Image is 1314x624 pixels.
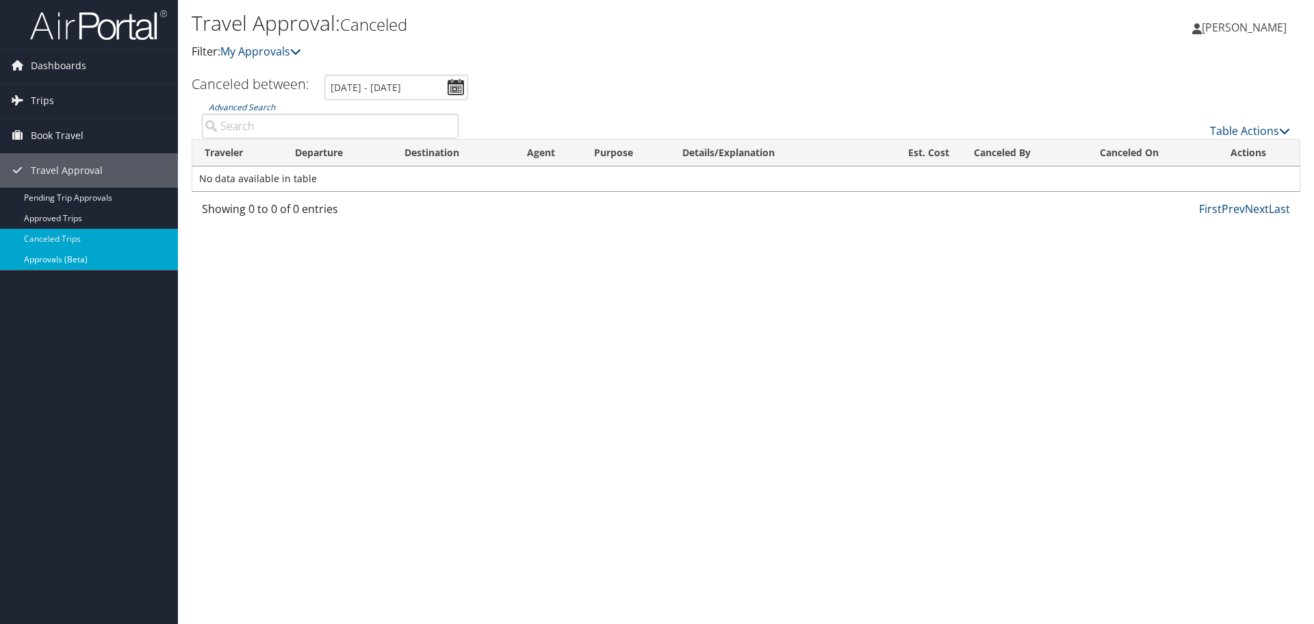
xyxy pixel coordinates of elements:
[220,44,301,59] a: My Approvals
[582,140,670,166] th: Purpose
[283,140,392,166] th: Departure: activate to sort column ascending
[192,75,309,93] h3: Canceled between:
[192,140,283,166] th: Traveler: activate to sort column ascending
[202,201,459,224] div: Showing 0 to 0 of 0 entries
[1192,7,1300,48] a: [PERSON_NAME]
[392,140,515,166] th: Destination: activate to sort column ascending
[1245,201,1269,216] a: Next
[324,75,468,100] input: [DATE] - [DATE]
[31,153,103,188] span: Travel Approval
[192,9,931,38] h1: Travel Approval:
[871,140,962,166] th: Est. Cost: activate to sort column ascending
[1269,201,1290,216] a: Last
[1202,20,1287,35] span: [PERSON_NAME]
[1218,140,1300,166] th: Actions
[31,84,54,118] span: Trips
[209,101,275,113] a: Advanced Search
[192,43,931,61] p: Filter:
[670,140,871,166] th: Details/Explanation
[962,140,1087,166] th: Canceled By: activate to sort column ascending
[1210,123,1290,138] a: Table Actions
[1087,140,1218,166] th: Canceled On: activate to sort column ascending
[515,140,582,166] th: Agent
[1199,201,1222,216] a: First
[202,114,459,138] input: Advanced Search
[30,9,167,41] img: airportal-logo.png
[340,13,407,36] small: Canceled
[192,166,1300,191] td: No data available in table
[31,49,86,83] span: Dashboards
[31,118,83,153] span: Book Travel
[1222,201,1245,216] a: Prev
